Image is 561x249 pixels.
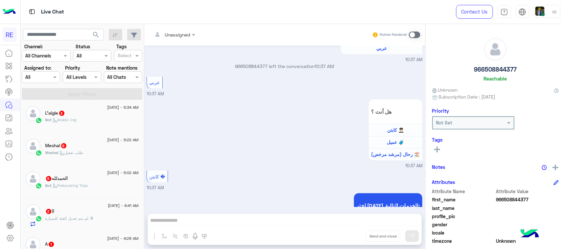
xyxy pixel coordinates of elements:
[496,188,559,195] span: Attribute Value
[46,209,51,214] span: 2
[45,110,65,116] h5: L'aigle
[432,108,449,114] h6: Priority
[484,76,507,81] h6: Reachable
[496,229,559,236] span: null
[46,176,51,181] span: 5
[45,143,67,148] h5: Meshal
[432,188,495,195] span: Attribute Name
[26,139,40,153] img: defaultAdmin.png
[26,106,40,121] img: defaultAdmin.png
[24,43,43,50] label: Channel:
[26,171,40,186] img: defaultAdmin.png
[45,209,55,214] h5: اا
[45,150,58,155] span: Meshal
[432,213,495,220] span: profile_pic
[45,241,55,247] h5: A
[35,117,42,124] img: WhatsApp
[117,52,131,60] div: Select
[498,5,511,19] a: tab
[387,127,404,133] span: كابتن 👨🏻‍✈️
[432,221,495,228] span: gender
[107,104,139,110] span: [DATE] - 5:34 AM
[116,43,127,50] label: Tags
[501,8,508,16] img: tab
[107,137,139,143] span: [DATE] - 5:22 AM
[542,165,547,170] img: notes
[147,185,164,190] span: 10:37 AM
[432,179,456,185] h6: Attributes
[405,163,423,169] span: 10:37 AM
[150,174,165,179] span: كابتن �
[107,236,139,241] span: [DATE] - 4:28 AM
[45,183,52,188] span: Bot
[45,216,91,221] span: لم يتم تعديل الفئة للسيارة
[24,64,51,71] label: Assigned to:
[45,176,68,181] h5: الحمدلله
[519,8,526,16] img: tab
[35,215,42,222] img: WhatsApp
[65,64,80,71] label: Priority
[376,45,387,51] span: عربي
[45,117,52,122] span: Bot
[91,216,93,221] span: اا
[108,203,139,209] span: [DATE] - 4:41 AM
[366,231,400,242] button: Send and close
[76,43,90,50] label: Status
[438,93,495,100] span: Subscription Date : [DATE]
[432,164,446,170] h6: Notes
[380,32,408,37] small: Human Handover
[432,229,495,236] span: locale
[147,63,423,70] p: 966508844377 left the conversation
[371,151,420,157] span: رحال (مرشد مرخص) 🏖️
[41,8,64,16] p: Live Chat
[518,223,541,246] img: hulul-logo.png
[59,111,64,116] span: 3
[552,165,558,170] img: add
[3,5,16,19] img: Logo
[147,91,164,96] span: 10:37 AM
[432,196,495,203] span: first_name
[49,242,54,247] span: 1
[92,31,100,39] span: search
[3,28,17,42] div: RE
[61,143,66,148] span: 6
[496,196,559,203] span: 966508844377
[484,38,506,60] img: defaultAdmin.png
[456,5,493,19] a: Contact Us
[432,205,495,212] span: last_name
[52,117,77,122] span: : Arabic-lng
[28,8,36,16] img: tab
[315,63,334,69] span: 10:37 AM
[22,88,142,100] button: Apply Filters
[150,79,160,85] span: عربي
[474,66,517,73] h5: 966508844377
[535,7,545,16] img: userImage
[106,64,137,71] label: Note mentions
[432,86,458,93] span: Unknown
[58,150,83,155] span: : طلب تفعيل
[107,170,139,176] span: [DATE] - 5:02 AM
[405,57,423,63] span: 10:37 AM
[26,204,40,219] img: defaultAdmin.png
[35,150,42,156] img: WhatsApp
[356,202,420,209] span: اختر [DATE] الخدمات التالية:
[496,238,559,244] span: Unknown
[432,238,495,244] span: timezone
[432,137,559,143] h6: Tags
[496,221,559,228] span: null
[35,183,42,189] img: WhatsApp
[371,108,420,115] span: هل أنت ؟
[52,183,88,188] span: : Prebooking Trips
[387,139,404,145] span: عميل 🧳
[550,8,559,16] img: profile
[88,29,104,43] button: search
